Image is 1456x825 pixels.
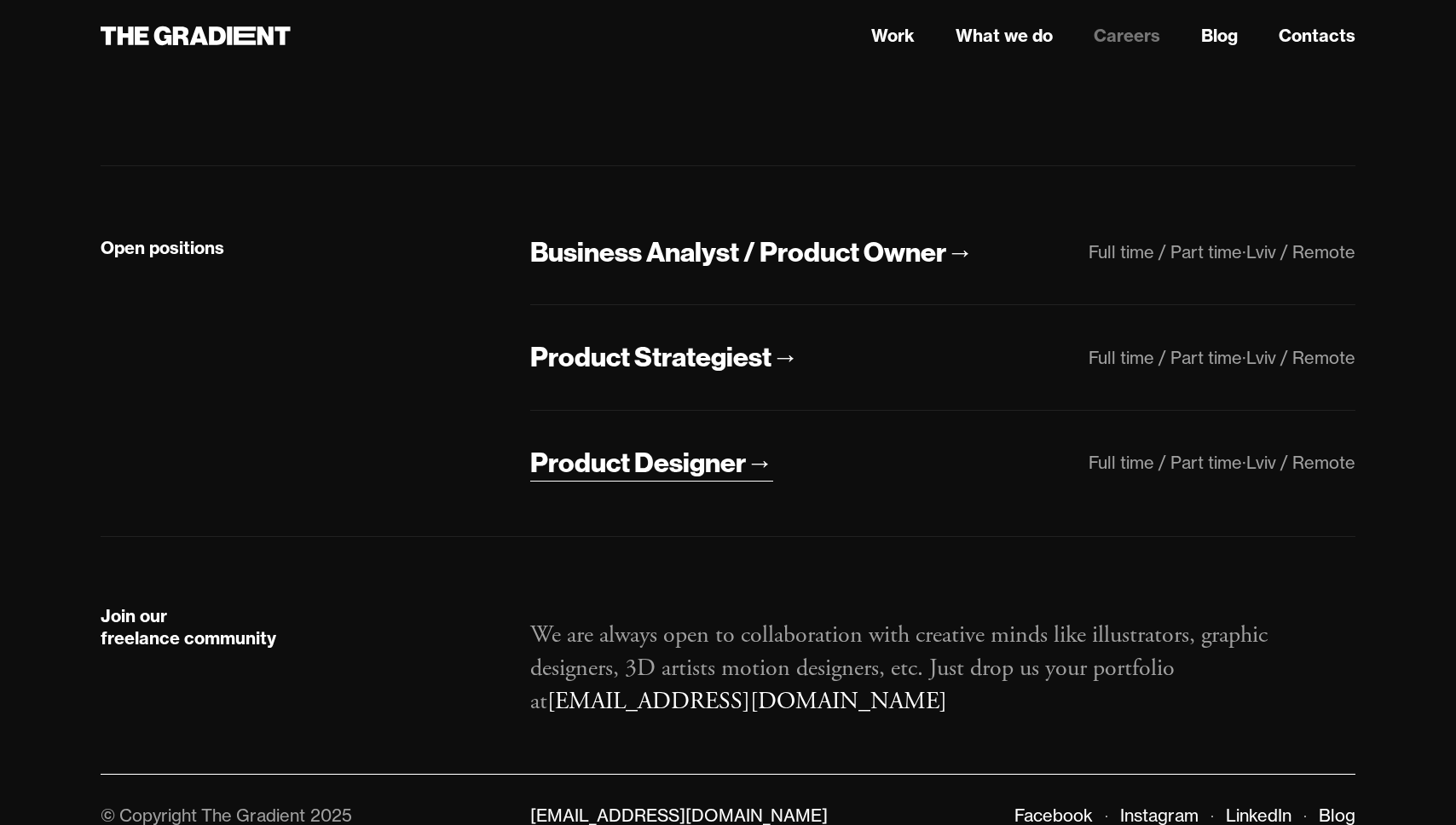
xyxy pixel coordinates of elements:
div: Business Analyst / Product Owner [530,234,946,270]
a: Product Strategiest→ [530,339,799,376]
div: Product Designer [530,445,746,481]
div: Lviv / Remote [1246,347,1355,368]
a: Contacts [1279,23,1355,49]
div: → [771,339,799,375]
strong: Open positions [101,237,224,258]
a: Business Analyst / Product Owner→ [530,234,974,271]
a: [EMAIL_ADDRESS][DOMAIN_NAME] [547,686,947,717]
a: Product Designer→ [530,445,773,482]
div: Lviv / Remote [1246,241,1355,262]
div: Lviv / Remote [1246,452,1355,473]
a: What we do [956,23,1053,49]
p: We are always open to collaboration with creative minds like illustrators, graphic designers, 3D ... [530,619,1355,719]
div: → [746,445,773,481]
div: Full time / Part time [1089,347,1242,368]
div: Full time / Part time [1089,241,1242,262]
div: Product Strategiest [530,339,771,375]
a: Work [871,23,915,49]
div: · [1242,347,1246,368]
a: Blog [1201,23,1238,49]
strong: Join our freelance community [101,605,276,649]
a: Careers [1094,23,1160,49]
div: · [1242,452,1246,473]
div: Full time / Part time [1089,452,1242,473]
div: → [946,234,974,270]
div: · [1242,241,1246,262]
